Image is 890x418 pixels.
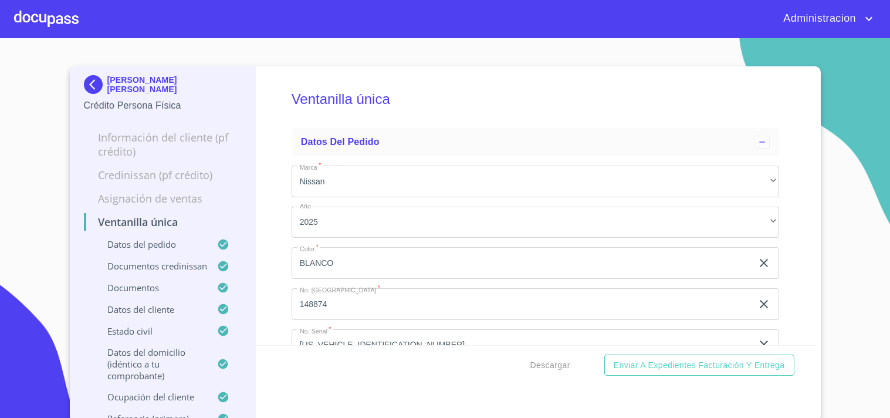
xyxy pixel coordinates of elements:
[84,282,218,294] p: Documentos
[757,256,771,270] button: clear input
[84,238,218,250] p: Datos del pedido
[84,391,218,403] p: Ocupación del Cliente
[774,9,862,28] span: Administracion
[84,75,242,99] div: [PERSON_NAME] [PERSON_NAME]
[774,9,876,28] button: account of current user
[84,346,218,382] p: Datos del domicilio (idéntico a tu comprobante)
[84,304,218,315] p: Datos del cliente
[757,338,771,352] button: clear input
[292,128,779,156] div: Datos del pedido
[84,99,242,113] p: Crédito Persona Física
[301,137,380,147] span: Datos del pedido
[84,260,218,272] p: Documentos CrediNissan
[530,358,570,373] span: Descargar
[526,355,575,376] button: Descargar
[614,358,785,373] span: Enviar a Expedientes Facturación y Entrega
[84,75,107,94] img: Docupass spot blue
[84,168,242,182] p: Credinissan (PF crédito)
[84,191,242,205] p: Asignación de Ventas
[84,325,218,337] p: Estado civil
[84,215,242,229] p: Ventanilla única
[604,355,794,376] button: Enviar a Expedientes Facturación y Entrega
[292,166,779,197] div: Nissan
[292,75,779,123] h5: Ventanilla única
[84,130,242,159] p: Información del cliente (PF crédito)
[757,297,771,311] button: clear input
[292,207,779,238] div: 2025
[107,75,242,94] p: [PERSON_NAME] [PERSON_NAME]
